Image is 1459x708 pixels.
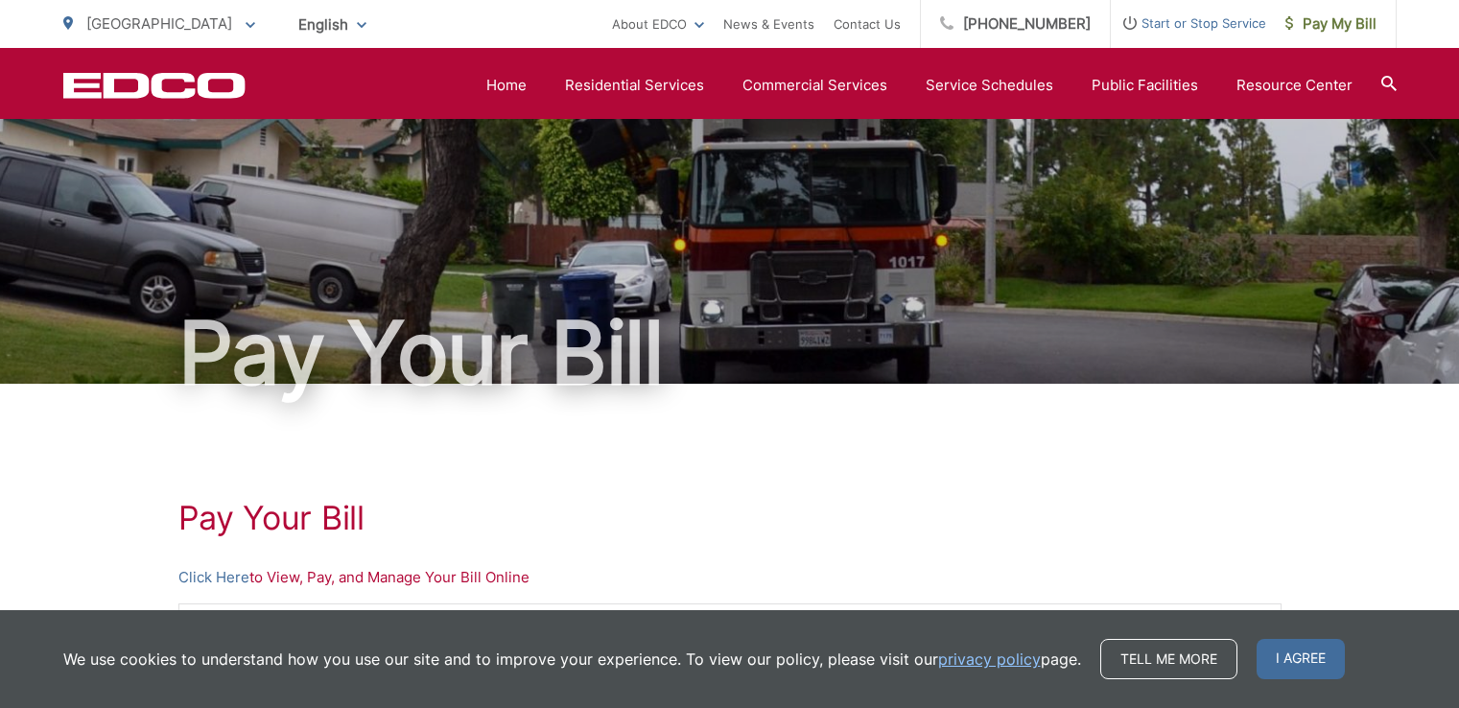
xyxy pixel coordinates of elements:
[612,12,704,35] a: About EDCO
[178,499,1282,537] h1: Pay Your Bill
[1092,74,1198,97] a: Public Facilities
[178,566,1282,589] p: to View, Pay, and Manage Your Bill Online
[1285,12,1377,35] span: Pay My Bill
[926,74,1053,97] a: Service Schedules
[284,8,381,41] span: English
[565,74,704,97] a: Residential Services
[834,12,901,35] a: Contact Us
[63,648,1081,671] p: We use cookies to understand how you use our site and to improve your experience. To view our pol...
[742,74,887,97] a: Commercial Services
[723,12,814,35] a: News & Events
[86,14,232,33] span: [GEOGRAPHIC_DATA]
[63,305,1397,401] h1: Pay Your Bill
[938,648,1041,671] a: privacy policy
[1236,74,1353,97] a: Resource Center
[63,72,246,99] a: EDCD logo. Return to the homepage.
[178,566,249,589] a: Click Here
[486,74,527,97] a: Home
